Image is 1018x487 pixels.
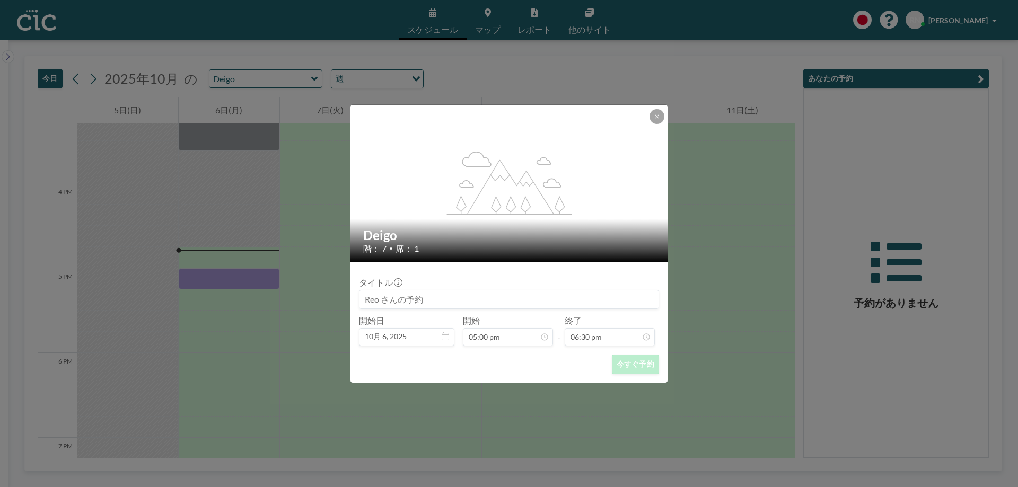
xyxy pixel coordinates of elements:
span: 階： 7 [363,243,387,254]
h2: Deigo [363,227,656,243]
g: flex-grow: 1.2; [447,150,572,214]
label: 開始日 [359,315,384,326]
span: - [557,319,560,342]
span: 席： 1 [396,243,419,254]
input: Reo さんの予約 [359,290,659,308]
span: • [389,244,393,252]
button: 今すぐ予約 [612,355,659,374]
label: 開始 [463,315,480,326]
label: 終了 [565,315,582,326]
label: タイトル [359,277,401,288]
